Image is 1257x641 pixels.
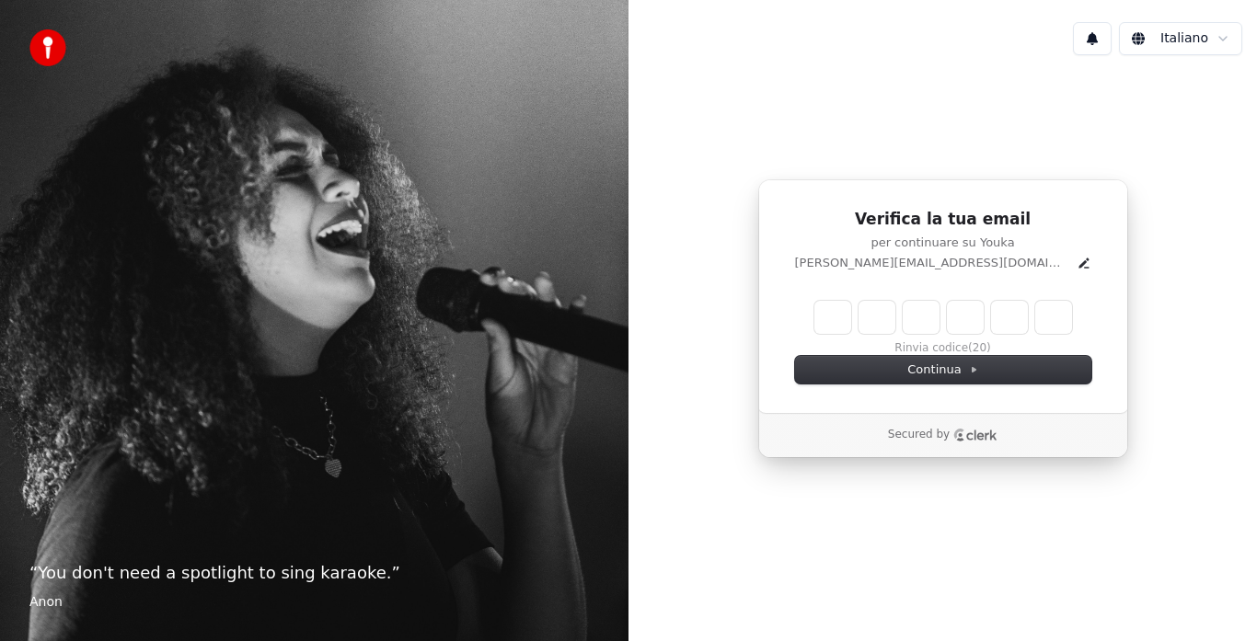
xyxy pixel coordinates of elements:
button: Continua [795,356,1091,383]
p: per continuare su Youka [795,235,1091,251]
button: Edit [1077,256,1091,270]
h1: Verifica la tua email [795,209,1091,231]
p: Secured by [888,428,950,442]
input: Enter verification code [814,301,1072,334]
a: Clerk logo [953,429,998,441]
img: youka [29,29,66,66]
p: [PERSON_NAME][EMAIL_ADDRESS][DOMAIN_NAME] [795,255,1069,271]
p: “ You don't need a spotlight to sing karaoke. ” [29,560,599,586]
footer: Anon [29,593,599,612]
span: Continua [907,361,977,378]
